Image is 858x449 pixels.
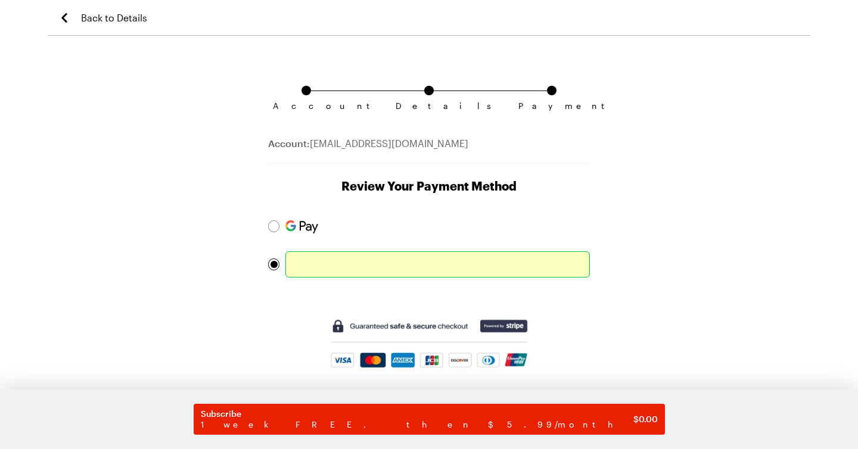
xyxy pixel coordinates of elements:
span: Account [273,101,340,111]
a: Details [424,86,434,101]
iframe: Secure card payment input frame [292,257,583,272]
span: Back to Details [81,11,147,25]
img: Pay with Google Pay [285,220,318,233]
span: $ 0.00 [633,413,658,425]
span: Details [396,101,462,111]
span: Account: [268,138,310,149]
button: Subscribe1 week FREE, then $5.99/month$0.00 [194,404,665,435]
span: Payment [518,101,585,111]
span: 1 week FREE, then $5.99/month [201,419,633,430]
h1: Review Your Payment Method [268,177,590,194]
div: [EMAIL_ADDRESS][DOMAIN_NAME] [268,136,590,163]
ol: Subscription checkout form navigation [268,86,590,101]
img: Guaranteed safe and secure checkout powered by Stripe [329,318,529,369]
span: Subscribe [201,409,633,419]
